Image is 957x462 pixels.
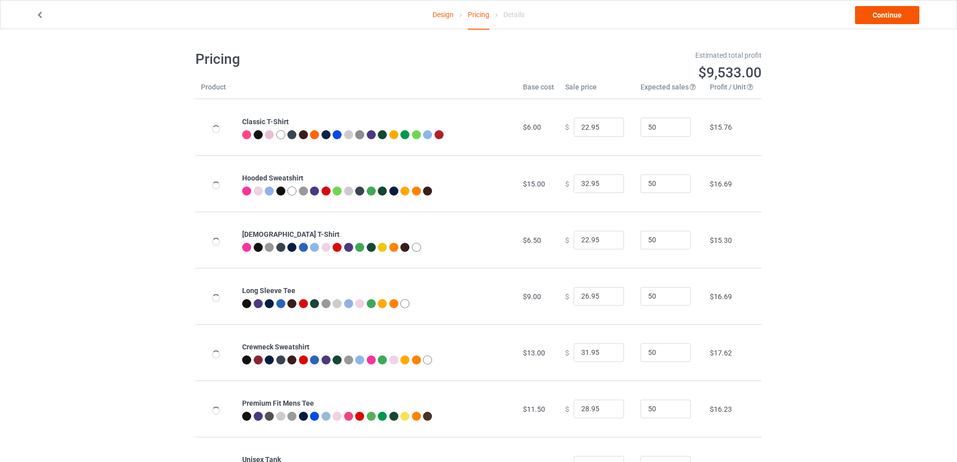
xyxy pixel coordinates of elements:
[565,405,569,413] span: $
[704,82,762,99] th: Profit / Unit
[287,412,296,421] img: heather_texture.png
[565,179,569,188] span: $
[710,349,732,357] span: $17.62
[710,405,732,413] span: $16.23
[355,130,364,139] img: heather_texture.png
[710,236,732,244] span: $15.30
[565,123,569,131] span: $
[523,349,545,357] span: $13.00
[242,399,314,407] b: Premium Fit Mens Tee
[523,236,541,244] span: $6.50
[710,123,732,131] span: $15.76
[503,1,524,29] div: Details
[523,405,545,413] span: $11.50
[523,123,541,131] span: $6.00
[710,180,732,188] span: $16.69
[565,236,569,244] span: $
[698,64,762,81] span: $9,533.00
[560,82,635,99] th: Sale price
[523,180,545,188] span: $15.00
[242,118,289,126] b: Classic T-Shirt
[517,82,560,99] th: Base cost
[486,50,762,60] div: Estimated total profit
[565,348,569,356] span: $
[195,50,472,68] h1: Pricing
[523,293,541,301] span: $9.00
[242,230,340,238] b: [DEMOGRAPHIC_DATA] T-Shirt
[242,287,295,295] b: Long Sleeve Tee
[242,343,309,351] b: Crewneck Sweatshirt
[710,293,732,301] span: $16.69
[468,1,489,30] div: Pricing
[635,82,704,99] th: Expected sales
[195,82,237,99] th: Product
[242,174,303,182] b: Hooded Sweatshirt
[855,6,919,24] a: Continue
[565,292,569,300] span: $
[433,1,454,29] a: Design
